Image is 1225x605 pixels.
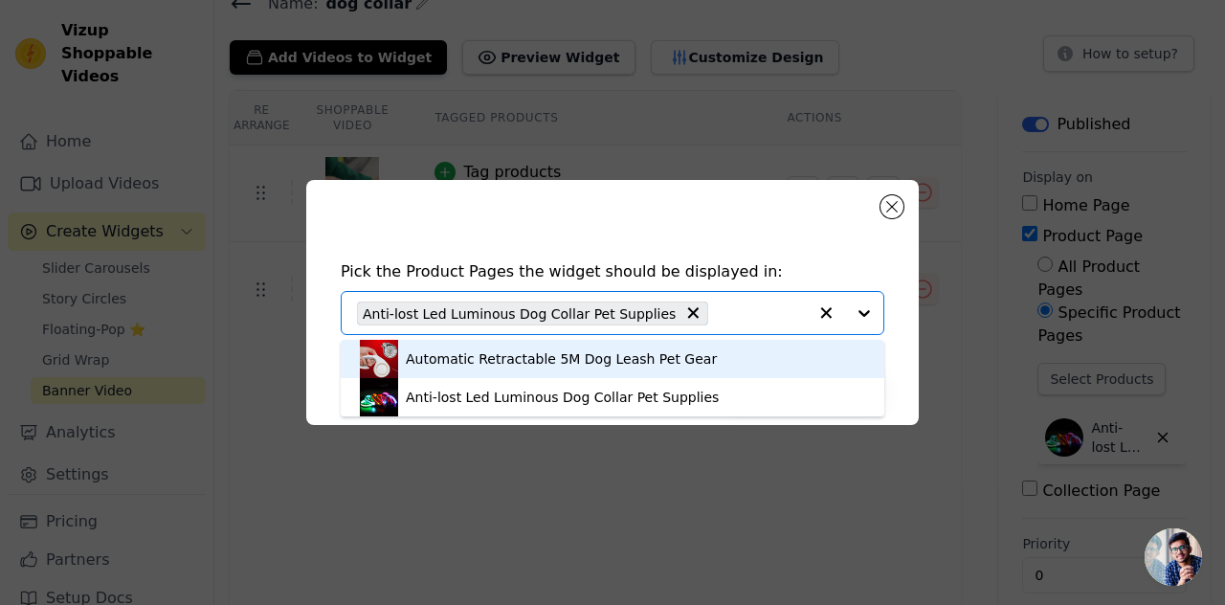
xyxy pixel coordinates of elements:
[406,388,719,407] div: Anti-lost Led Luminous Dog Collar Pet Supplies
[341,260,884,283] h4: Pick the Product Pages the widget should be displayed in:
[360,340,398,378] img: product thumbnail
[1145,528,1202,586] div: Open chat
[363,302,676,325] span: Anti-lost Led Luminous Dog Collar Pet Supplies
[880,195,903,218] button: Close modal
[406,349,717,369] div: Automatic Retractable 5M Dog Leash Pet Gear
[360,378,398,416] img: product thumbnail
